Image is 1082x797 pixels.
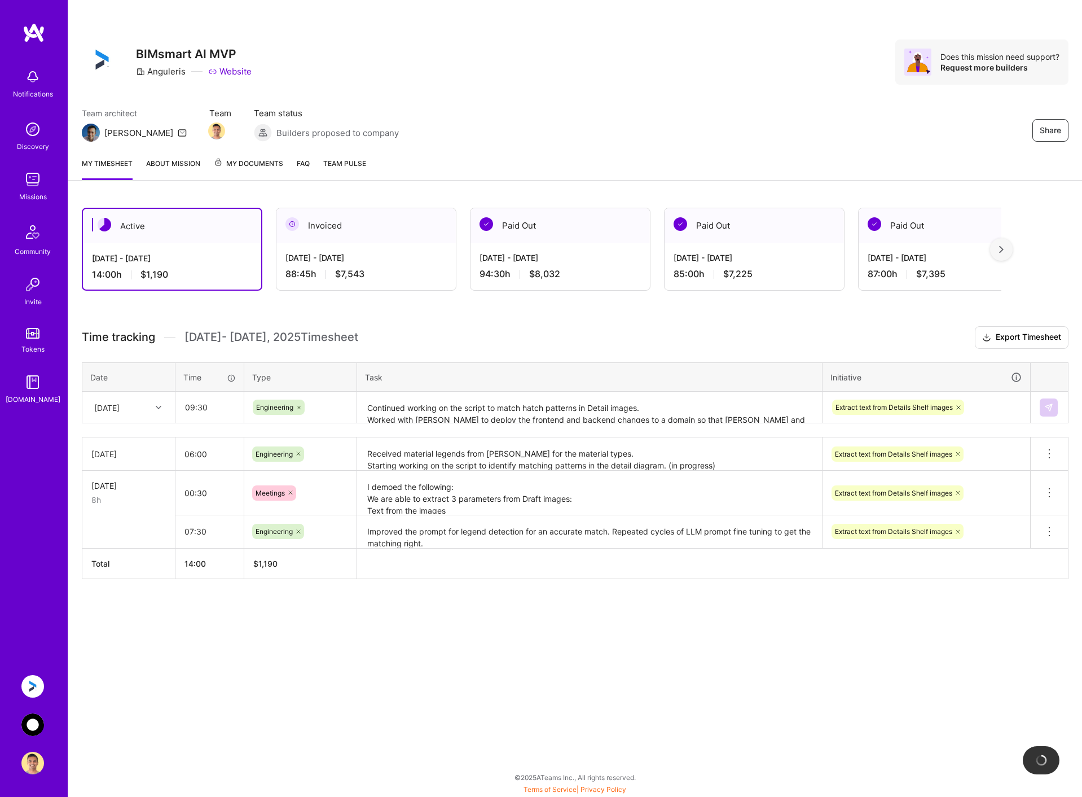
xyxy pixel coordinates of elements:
a: My Documents [214,157,283,180]
div: Community [15,246,51,257]
span: Builders proposed to company [276,127,399,139]
span: Extract text from Details Shelf images [835,403,953,411]
div: 94:30 h [480,268,641,280]
th: Total [82,548,175,579]
span: Team status [254,107,399,119]
img: Community [19,218,46,246]
span: Time tracking [82,330,155,344]
th: Task [357,362,823,392]
span: [DATE] - [DATE] , 2025 Timesheet [184,330,358,344]
img: Invite [21,273,44,296]
a: Anguleris: BIMsmart AI MVP [19,675,47,698]
span: $ 1,190 [253,559,278,568]
span: Extract text from Details Shelf images [835,450,952,458]
img: Active [98,218,111,231]
div: [DATE] - [DATE] [285,252,447,264]
span: Engineering [256,403,293,411]
div: Invoiced [276,208,456,243]
div: 85:00 h [674,268,835,280]
span: Extract text from Details Shelf images [835,527,952,536]
th: Date [82,362,175,392]
i: icon Download [982,332,991,344]
img: tokens [26,328,39,339]
div: Notifications [13,88,53,100]
span: Team architect [82,107,187,119]
div: Invite [24,296,42,308]
span: Team Pulse [323,159,366,168]
div: Initiative [830,371,1022,384]
a: AnyTeam: Team for AI-Powered Sales Platform [19,713,47,736]
img: Builders proposed to company [254,124,272,142]
img: Avatar [904,49,931,76]
span: $7,225 [723,268,753,280]
span: Engineering [256,527,293,536]
a: Privacy Policy [580,785,626,794]
img: Invoiced [285,217,299,231]
a: About Mission [146,157,200,180]
a: Terms of Service [524,785,577,794]
img: Team Architect [82,124,100,142]
span: Share [1040,125,1061,136]
img: Team Member Avatar [208,122,225,139]
input: HH:MM [175,439,244,469]
div: [DOMAIN_NAME] [6,393,60,405]
div: [DATE] - [DATE] [480,252,641,264]
div: Anguleris [136,65,186,77]
div: [DATE] - [DATE] [92,252,252,264]
span: Engineering [256,450,293,458]
a: My timesheet [82,157,133,180]
img: bell [21,65,44,88]
div: [PERSON_NAME] [104,127,173,139]
img: guide book [21,371,44,393]
a: Team Member Avatar [209,121,224,141]
div: Paid Out [665,208,844,243]
a: FAQ [297,157,310,180]
span: | [524,785,626,794]
img: right [999,246,1004,253]
th: 14:00 [175,548,244,579]
a: Team Pulse [323,157,366,180]
div: 14:00 h [92,269,252,281]
img: teamwork [21,168,44,191]
div: [DATE] - [DATE] [674,252,835,264]
span: $7,543 [335,268,364,280]
img: loading [1033,753,1048,768]
span: Extract text from Details Shelf images [835,489,952,497]
div: Does this mission need support? [940,51,1059,62]
div: Active [83,209,261,243]
i: icon CompanyGray [136,67,145,76]
span: $8,032 [529,268,560,280]
div: [DATE] [91,448,166,460]
textarea: Improved the prompt for legend detection for an accurate match. Repeated cycles of LLM prompt fin... [358,516,821,548]
th: Type [244,362,357,392]
img: Paid Out [674,217,687,231]
input: HH:MM [175,478,244,508]
button: Share [1032,119,1068,142]
img: Submit [1044,403,1053,412]
div: Request more builders [940,62,1059,73]
a: Website [208,65,252,77]
img: Paid Out [480,217,493,231]
img: AnyTeam: Team for AI-Powered Sales Platform [21,713,44,736]
div: Missions [19,191,47,203]
img: Paid Out [868,217,881,231]
i: icon Mail [178,128,187,137]
span: $1,190 [140,269,168,281]
div: 88:45 h [285,268,447,280]
div: Paid Out [859,208,1038,243]
span: My Documents [214,157,283,170]
div: 87:00 h [868,268,1029,280]
div: [DATE] [91,480,166,492]
img: Company Logo [82,40,122,80]
div: Paid Out [470,208,650,243]
img: logo [23,23,45,43]
button: Export Timesheet [975,326,1068,349]
img: User Avatar [21,752,44,774]
input: HH:MM [175,516,244,546]
textarea: I demoed the following: We are able to extract 3 parameters from Draft images: Text from the imag... [358,472,821,514]
span: Team [209,107,231,119]
i: icon Chevron [156,405,161,410]
div: Discovery [17,141,49,152]
div: [DATE] [94,401,120,413]
div: [DATE] - [DATE] [868,252,1029,264]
